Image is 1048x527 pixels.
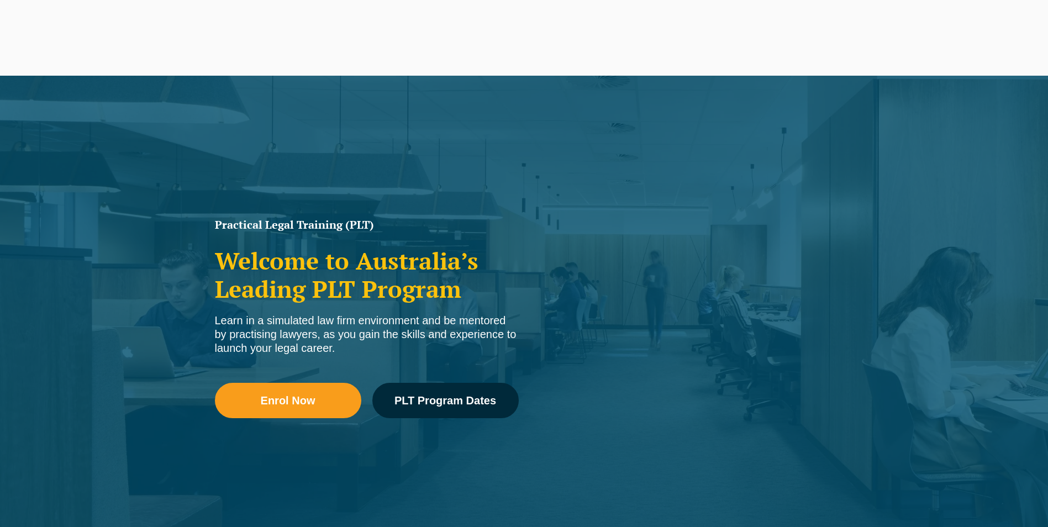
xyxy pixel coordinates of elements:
[394,395,496,406] span: PLT Program Dates
[215,247,519,303] h2: Welcome to Australia’s Leading PLT Program
[215,383,361,418] a: Enrol Now
[215,314,519,355] div: Learn in a simulated law firm environment and be mentored by practising lawyers, as you gain the ...
[372,383,519,418] a: PLT Program Dates
[215,219,519,230] h1: Practical Legal Training (PLT)
[261,395,315,406] span: Enrol Now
